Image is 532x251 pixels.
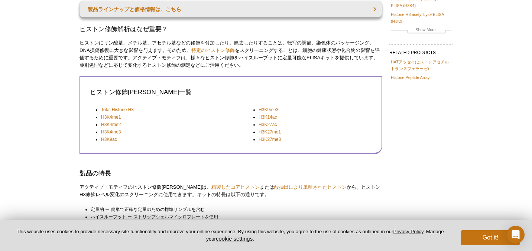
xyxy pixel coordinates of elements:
[274,184,347,190] a: 酸抽出により単離されたヒストン
[391,26,451,35] a: Show More
[211,184,260,190] a: 精製したコアヒストン
[101,106,134,113] a: Total Histone H3
[216,235,253,242] button: cookie settings
[101,136,117,143] a: H3K9ac
[393,229,423,234] a: Privacy Policy
[12,228,448,242] p: This website uses cookies to provide necessary site functionality and improve your online experie...
[80,184,382,198] p: アクティブ・モティフのヒストン修飾[PERSON_NAME]は、 または から、ヒストンH3修飾レベル変化のスクリーニングに使用できます。キットの特長は以下の通りです。
[391,11,451,24] a: Histone H3 acetyl Lys9 ELISA (H3K9)
[101,121,121,128] a: H3K4me2
[80,1,382,17] a: 製品ラインナップと価格情報は、こちら
[91,206,375,213] li: 定量的 ー 簡単で正確な定量のための標準サンプルを含む
[80,169,382,178] h3: 製品の特長
[191,47,235,53] a: 特定のヒストン修飾
[507,226,525,244] div: Open Intercom Messenger
[91,213,375,221] li: ハイスループット ー ストリップウェルマイクロプレートを使用
[101,128,121,136] a: H3K4me3
[80,25,382,34] h2: ヒストン修飾解析はなぜ重要？
[259,113,277,121] a: H3K14ac
[389,44,452,57] h2: RELATED PRODUCTS
[391,59,451,72] a: HATアッセイ(ヒストンアセチルトランスフェラーゼ)
[259,128,281,136] a: H3K27me1
[80,39,382,69] p: ヒストンにリン酸基、メチル基、アセチル基などの修飾を付加したり、除去したりすることは、転写の調節、染色体のパッケージング、DNA損傷修復に大きな影響を与えます。そのため、 をスクリーニングするこ...
[259,121,277,128] a: H3K27ac
[259,136,281,143] a: H3K27me3
[101,113,121,121] a: H3K4me1
[90,88,370,97] h3: ヒストン修飾[PERSON_NAME]一覧
[391,74,429,81] a: Histone Peptide Array
[461,230,520,245] button: Got it!
[259,106,278,113] a: H3K9me3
